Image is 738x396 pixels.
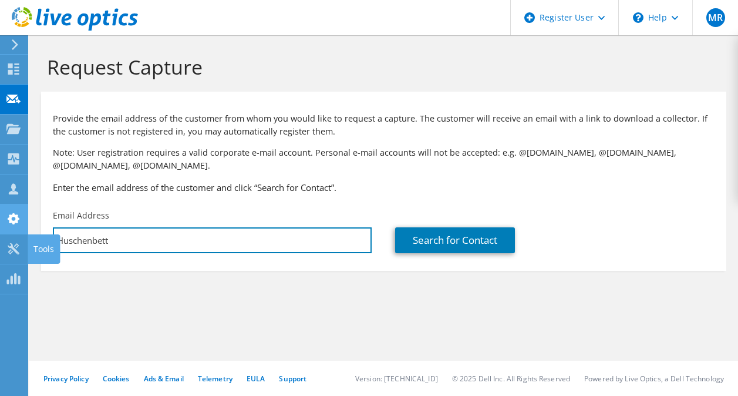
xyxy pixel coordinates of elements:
[633,12,643,23] svg: \n
[279,374,306,384] a: Support
[47,55,715,79] h1: Request Capture
[28,234,60,264] div: Tools
[43,374,89,384] a: Privacy Policy
[247,374,265,384] a: EULA
[198,374,232,384] a: Telemetry
[53,210,109,222] label: Email Address
[53,146,715,172] p: Note: User registration requires a valid corporate e-mail account. Personal e-mail accounts will ...
[355,374,438,384] li: Version: [TECHNICAL_ID]
[584,374,724,384] li: Powered by Live Optics, a Dell Technology
[53,112,715,138] p: Provide the email address of the customer from whom you would like to request a capture. The cust...
[103,374,130,384] a: Cookies
[53,181,715,194] h3: Enter the email address of the customer and click “Search for Contact”.
[452,374,570,384] li: © 2025 Dell Inc. All Rights Reserved
[144,374,184,384] a: Ads & Email
[706,8,725,27] span: MR
[395,227,515,253] a: Search for Contact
